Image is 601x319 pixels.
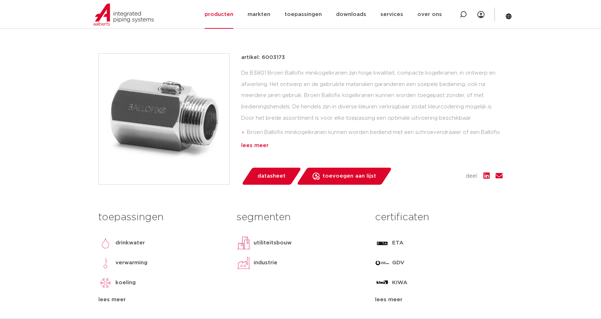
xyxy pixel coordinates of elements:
span: toevoegen aan lijst [323,171,376,182]
div: lees meer [241,141,503,150]
img: GDV [375,256,389,270]
p: verwarming [115,259,147,267]
p: artikel: 6003173 [241,53,285,62]
p: ETA [392,239,404,247]
h3: certificaten [375,210,503,225]
img: ETA [375,236,389,250]
div: De B3801 Broen Ballofix minikogelkranen zijn hoge kwaliteit, compacte kogelkranen, in ontwerp en ... [241,67,503,139]
img: industrie [237,256,251,270]
img: verwarming [98,256,113,270]
p: industrie [254,259,277,267]
img: KIWA [375,276,389,290]
img: utiliteitsbouw [237,236,251,250]
div: lees meer [375,296,503,304]
p: drinkwater [115,239,145,247]
h3: segmenten [237,210,364,225]
p: GDV [392,259,404,267]
span: deel: [466,172,478,180]
img: drinkwater [98,236,113,250]
h3: toepassingen [98,210,226,225]
span: datasheet [258,171,286,182]
p: utiliteitsbouw [254,239,292,247]
a: datasheet [241,168,302,185]
li: Broen Ballofix minikogelkranen kunnen worden bediend met een schroevendraaier of een Ballofix hendel [247,127,503,150]
img: koeling [98,276,113,290]
p: koeling [115,279,136,287]
p: KIWA [392,279,407,287]
img: Product Image for Broen Ballofix minikogelkraan zonder hendel FM G3/8" (DN10R) Cr [99,54,229,184]
div: lees meer [98,296,226,304]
